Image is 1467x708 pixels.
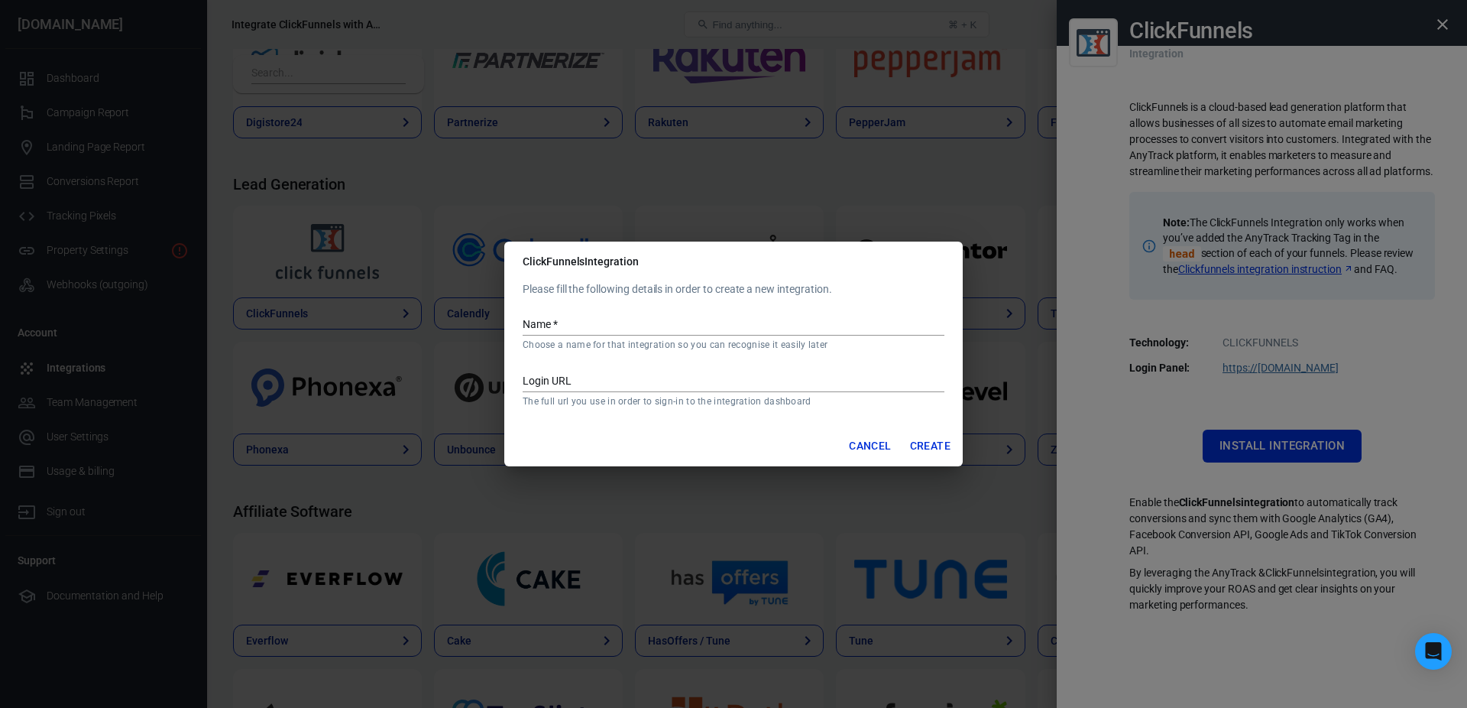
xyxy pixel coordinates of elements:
div: Open Intercom Messenger [1415,633,1452,670]
button: Create [904,432,957,460]
p: Choose a name for that integration so you can recognise it easily later [523,339,944,351]
input: https://domain.com/sign-in [523,372,944,392]
h2: ClickFunnels Integration [504,242,963,281]
p: Please fill the following details in order to create a new integration. [523,281,944,297]
button: Cancel [843,432,897,460]
input: My ClickFunnels [523,316,944,336]
p: The full url you use in order to sign-in to the integration dashboard [523,395,944,408]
